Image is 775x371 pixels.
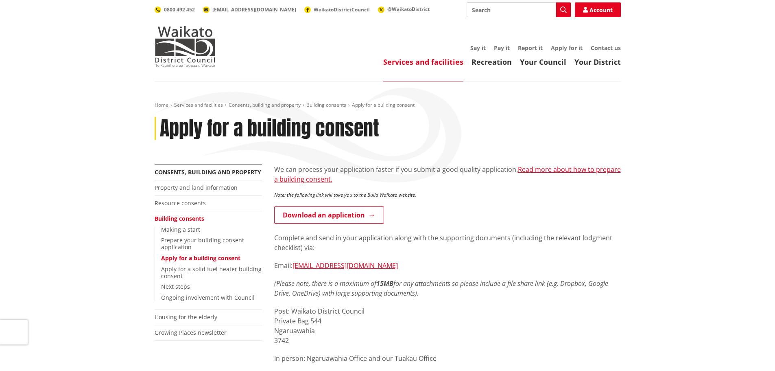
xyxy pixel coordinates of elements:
a: Making a start [161,226,200,233]
a: Account [575,2,621,17]
a: Growing Places newsletter [155,329,227,336]
a: [EMAIL_ADDRESS][DOMAIN_NAME] [203,6,296,13]
a: Building consents [306,101,346,108]
a: Services and facilities [383,57,463,67]
a: Resource consents [155,199,206,207]
a: Consents, building and property [229,101,301,108]
a: Apply for it [551,44,583,52]
a: Housing for the elderly [155,313,217,321]
a: @WaikatoDistrict [378,6,430,13]
span: WaikatoDistrictCouncil [314,6,370,13]
a: Prepare your building consent application [161,236,244,251]
span: 0800 492 452 [164,6,195,13]
a: Recreation [472,57,512,67]
span: [EMAIL_ADDRESS][DOMAIN_NAME] [212,6,296,13]
a: Services and facilities [174,101,223,108]
a: Report it [518,44,543,52]
p: Post: Waikato District Council Private Bag 544 Ngaruawahia 3742 [274,306,621,345]
a: [EMAIL_ADDRESS][DOMAIN_NAME] [293,261,398,270]
a: Consents, building and property [155,168,261,176]
a: Pay it [494,44,510,52]
a: Read more about how to prepare a building consent. [274,165,621,184]
a: Say it [470,44,486,52]
a: Next steps [161,283,190,290]
a: Property and land information [155,184,238,191]
p: In person: Ngaruawahia Office and our Tuakau Office [274,353,621,363]
a: Contact us [591,44,621,52]
strong: 15MB [376,279,393,288]
span: @WaikatoDistrict [387,6,430,13]
a: WaikatoDistrictCouncil [304,6,370,13]
p: Email: [274,261,621,270]
em: Note: the following link will take you to the Build Waikato website. [274,191,416,198]
a: Ongoing involvement with Council [161,294,255,301]
a: Building consents [155,215,204,222]
h1: Apply for a building consent [160,117,379,140]
a: Apply for a building consent [161,254,240,262]
a: Download an application [274,206,384,224]
a: 0800 492 452 [155,6,195,13]
em: (Please note, there is a maximum of for any attachments so please include a file share link (e.g.... [274,279,608,298]
a: Home [155,101,168,108]
a: Your District [574,57,621,67]
a: Apply for a solid fuel heater building consent​ [161,265,262,280]
p: Complete and send in your application along with the supporting documents (including the relevant... [274,233,621,252]
nav: breadcrumb [155,102,621,109]
img: Waikato District Council - Te Kaunihera aa Takiwaa o Waikato [155,26,216,67]
p: We can process your application faster if you submit a good quality application. [274,165,621,184]
a: Your Council [520,57,566,67]
span: Apply for a building consent [352,101,415,108]
input: Search input [467,2,571,17]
